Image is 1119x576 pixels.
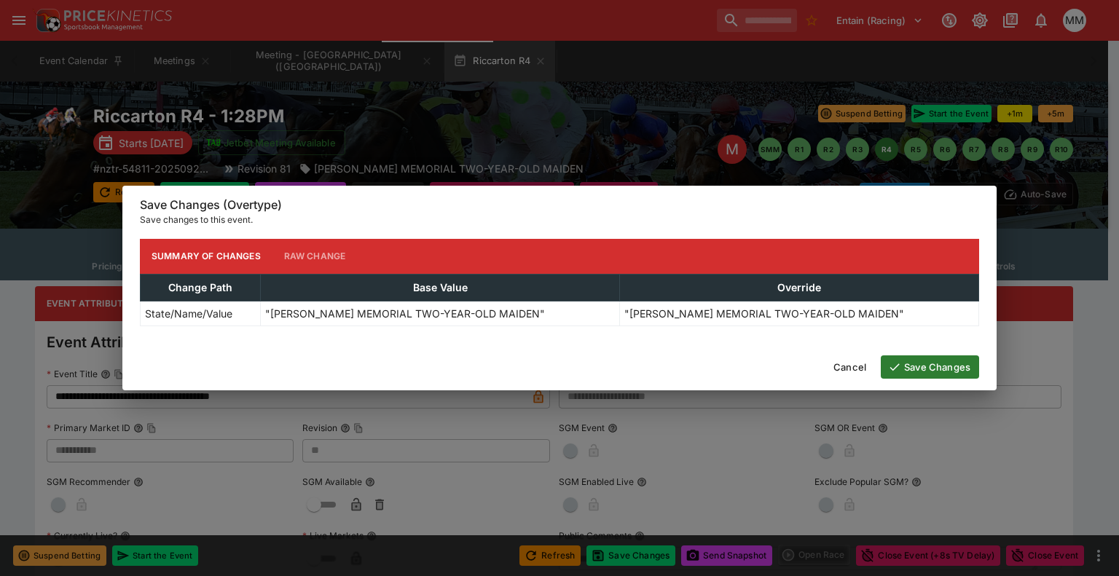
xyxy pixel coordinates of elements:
button: Cancel [825,355,875,379]
td: "[PERSON_NAME] MEMORIAL TWO-YEAR-OLD MAIDEN" [261,301,620,326]
th: Change Path [141,274,261,301]
button: Save Changes [881,355,979,379]
button: Summary of Changes [140,239,272,274]
h6: Save Changes (Overtype) [140,197,979,213]
th: Override [620,274,979,301]
p: Save changes to this event. [140,213,979,227]
p: State/Name/Value [145,306,232,321]
button: Raw Change [272,239,358,274]
th: Base Value [261,274,620,301]
td: "[PERSON_NAME] MEMORIAL TWO-YEAR-OLD MAIDEN" [620,301,979,326]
